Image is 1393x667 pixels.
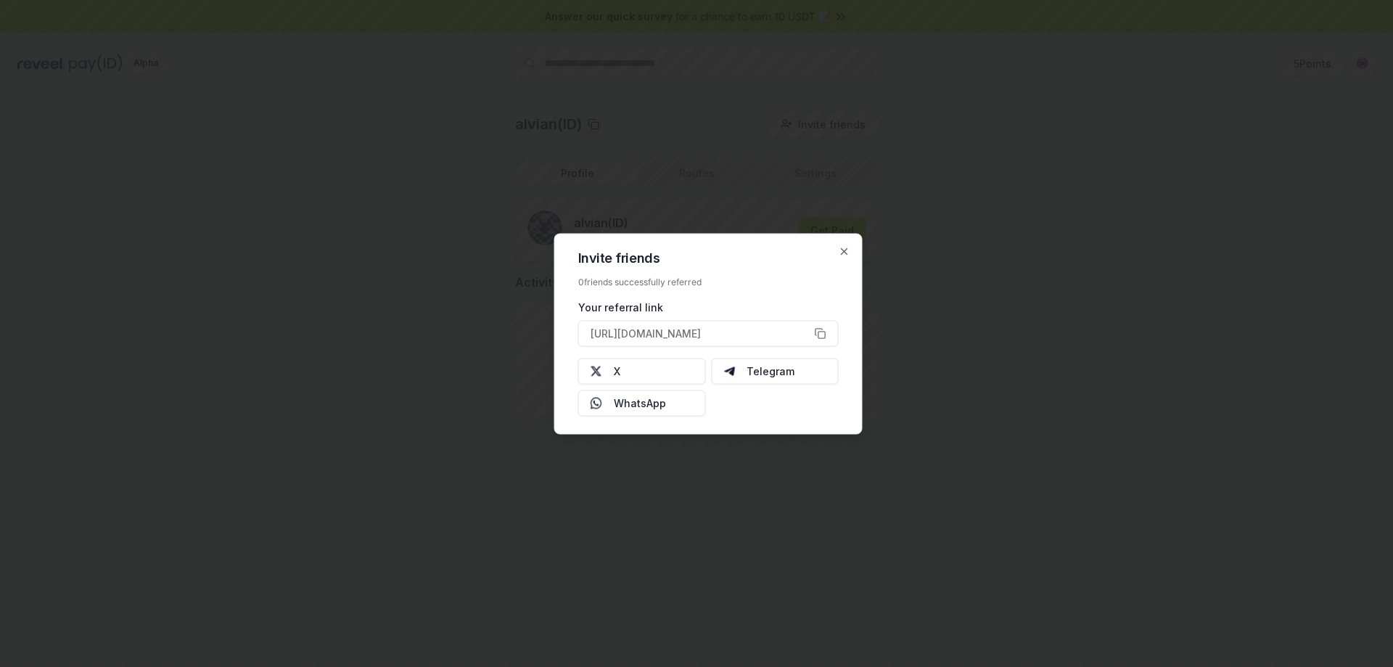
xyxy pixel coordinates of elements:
button: Telegram [711,358,839,384]
img: Whatsapp [591,397,602,409]
button: WhatsApp [578,390,706,416]
img: X [591,365,602,377]
div: 0 friends successfully referred [578,276,839,287]
button: [URL][DOMAIN_NAME] [578,320,839,346]
img: Telegram [723,365,735,377]
div: Your referral link [578,299,839,314]
span: [URL][DOMAIN_NAME] [591,326,701,341]
h2: Invite friends [578,251,839,264]
button: X [578,358,706,384]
